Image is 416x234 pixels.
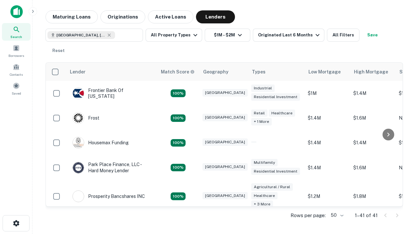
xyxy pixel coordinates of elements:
a: Contacts [2,61,31,78]
img: picture [73,162,84,173]
div: Prosperity Bancshares INC [72,190,145,202]
td: $1.4M [305,155,350,180]
td: $1.8M [350,180,396,213]
span: Borrowers [8,53,24,58]
p: 1–41 of 41 [355,212,378,219]
div: [GEOGRAPHIC_DATA] [202,163,248,171]
button: $1M - $2M [205,29,250,42]
span: Search [10,34,22,39]
button: Originated Last 6 Months [253,29,324,42]
div: [GEOGRAPHIC_DATA] [202,192,248,200]
div: Multifamily [251,159,278,166]
div: Agricultural / Rural [251,183,293,191]
td: $1.4M [305,130,350,155]
div: Originated Last 6 Months [258,31,321,39]
div: Industrial [251,84,275,92]
th: Low Mortgage [305,63,350,81]
span: Contacts [10,72,23,77]
th: Geography [199,63,248,81]
div: Residential Investment [251,168,300,175]
td: $1.4M [305,106,350,130]
div: Frost [72,112,99,124]
button: All Property Types [146,29,202,42]
div: Matching Properties: 4, hasApolloMatch: undefined [171,139,186,147]
button: Save your search to get updates of matches that match your search criteria. [362,29,383,42]
div: High Mortgage [354,68,388,76]
div: Housemax Funding [72,137,129,149]
iframe: Chat Widget [383,161,416,192]
img: picture [73,137,84,148]
a: Saved [2,80,31,97]
img: capitalize-icon.png [10,5,23,18]
div: Healthcare [269,110,295,117]
div: Geography [203,68,228,76]
td: $1.6M [350,106,396,130]
div: Matching Properties: 7, hasApolloMatch: undefined [171,192,186,200]
button: Lenders [196,10,235,23]
a: Search [2,23,31,41]
th: Capitalize uses an advanced AI algorithm to match your search with the best lender. The match sco... [157,63,199,81]
img: picture [73,112,84,123]
div: Matching Properties: 4, hasApolloMatch: undefined [171,89,186,97]
div: Matching Properties: 4, hasApolloMatch: undefined [171,114,186,122]
div: Low Mortgage [308,68,341,76]
div: 50 [328,211,344,220]
img: picture [73,191,84,202]
div: + 1 more [251,118,272,125]
div: Residential Investment [251,93,300,101]
th: Lender [66,63,157,81]
button: Maturing Loans [45,10,98,23]
button: Active Loans [148,10,193,23]
img: picture [73,88,84,99]
div: Capitalize uses an advanced AI algorithm to match your search with the best lender. The match sco... [161,68,195,75]
th: High Mortgage [350,63,396,81]
div: Park Place Finance, LLC - Hard Money Lender [72,162,150,173]
td: $1.2M [305,180,350,213]
h6: Match Score [161,68,193,75]
td: $1.4M [350,130,396,155]
div: Retail [251,110,267,117]
div: Types [252,68,266,76]
div: Matching Properties: 4, hasApolloMatch: undefined [171,164,186,172]
div: Healthcare [251,192,278,200]
button: Originations [100,10,145,23]
div: [GEOGRAPHIC_DATA] [202,114,248,121]
span: Saved [12,91,21,96]
p: Rows per page: [291,212,326,219]
button: All Filters [327,29,359,42]
div: + 3 more [251,201,273,208]
td: $1.4M [350,81,396,106]
td: $1M [305,81,350,106]
a: Borrowers [2,42,31,59]
div: Frontier Bank Of [US_STATE] [72,87,150,99]
button: Reset [48,44,69,57]
div: [GEOGRAPHIC_DATA] [202,138,248,146]
td: $1.6M [350,155,396,180]
div: [GEOGRAPHIC_DATA] [202,89,248,97]
div: Lender [70,68,85,76]
th: Types [248,63,305,81]
span: [GEOGRAPHIC_DATA], [GEOGRAPHIC_DATA], [GEOGRAPHIC_DATA] [57,32,105,38]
